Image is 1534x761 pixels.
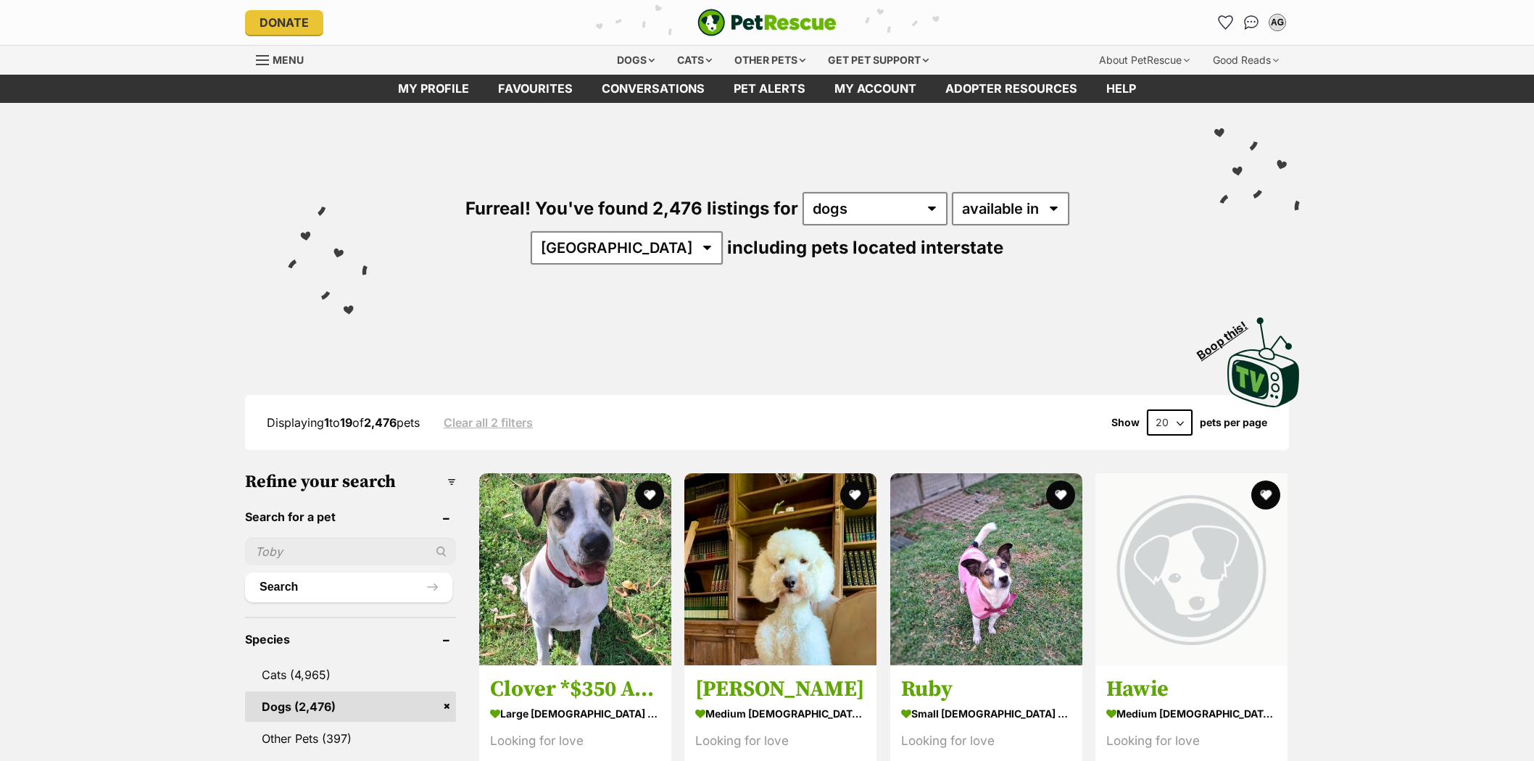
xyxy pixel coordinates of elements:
strong: medium [DEMOGRAPHIC_DATA] Dog [1106,703,1277,724]
div: Dogs [607,46,665,75]
strong: 1 [324,415,329,430]
img: Ollie - Poodle (Standard) Dog [684,473,876,665]
div: About PetRescue [1089,46,1200,75]
a: My profile [383,75,484,103]
a: PetRescue [697,9,837,36]
header: Species [245,633,456,646]
strong: 2,476 [364,415,397,430]
div: Looking for love [695,731,866,751]
a: Help [1092,75,1150,103]
header: Search for a pet [245,510,456,523]
div: Looking for love [490,731,660,751]
img: logo-e224e6f780fb5917bec1dbf3a21bbac754714ae5b6737aabdf751b685950b380.svg [697,9,837,36]
strong: medium [DEMOGRAPHIC_DATA] Dog [695,703,866,724]
span: including pets located interstate [727,237,1003,258]
button: favourite [1045,481,1074,510]
label: pets per page [1200,417,1267,428]
strong: small [DEMOGRAPHIC_DATA] Dog [901,703,1071,724]
a: Pet alerts [719,75,820,103]
div: Looking for love [1106,731,1277,751]
strong: large [DEMOGRAPHIC_DATA] Dog [490,703,660,724]
img: Clover *$350 Adoption Fee* - Pointer x Great Dane Dog [479,473,671,665]
a: Menu [256,46,314,72]
h3: Hawie [1106,675,1277,703]
div: Looking for love [901,731,1071,751]
h3: Clover *$350 Adoption Fee* [490,675,660,703]
h3: Ruby [901,675,1071,703]
h3: Refine your search [245,472,456,492]
button: My account [1266,11,1289,34]
span: Menu [273,54,304,66]
input: Toby [245,538,456,565]
a: conversations [587,75,719,103]
button: favourite [1251,481,1280,510]
a: Favourites [484,75,587,103]
span: Furreal! You've found 2,476 listings for [465,198,798,219]
a: Dogs (2,476) [245,691,456,722]
img: PetRescue TV logo [1227,317,1300,407]
div: Good Reads [1203,46,1289,75]
a: Donate [245,10,323,35]
span: Show [1111,417,1140,428]
h3: [PERSON_NAME] [695,675,866,703]
a: Clear all 2 filters [444,416,533,429]
img: Ruby - Jack Russell Terrier Dog [890,473,1082,665]
div: Other pets [724,46,816,75]
button: favourite [840,481,869,510]
a: Other Pets (397) [245,723,456,754]
a: Boop this! [1227,304,1300,410]
a: Favourites [1214,11,1237,34]
a: Conversations [1240,11,1263,34]
button: Search [245,573,452,602]
img: chat-41dd97257d64d25036548639549fe6c8038ab92f7586957e7f3b1b290dea8141.svg [1244,15,1259,30]
div: Cats [667,46,722,75]
strong: 19 [340,415,352,430]
div: Get pet support [818,46,939,75]
a: Cats (4,965) [245,660,456,690]
div: AG [1270,15,1285,30]
span: Boop this! [1195,309,1261,362]
a: My account [820,75,931,103]
span: Displaying to of pets [267,415,420,430]
a: Adopter resources [931,75,1092,103]
button: favourite [634,481,663,510]
ul: Account quick links [1214,11,1289,34]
